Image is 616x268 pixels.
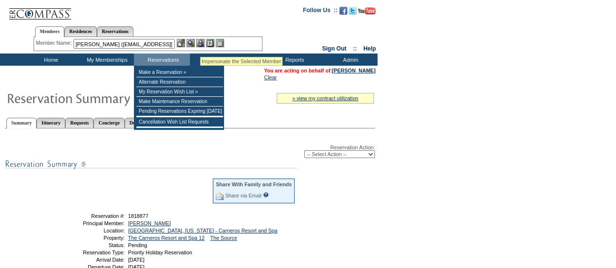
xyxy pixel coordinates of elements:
[339,10,347,16] a: Become our fan on Facebook
[264,68,375,73] span: You are acting on behalf of:
[202,58,281,64] div: Impersonate the Selected Member
[358,10,375,16] a: Subscribe to our YouTube Channel
[353,45,357,52] span: ::
[349,7,356,15] img: Follow us on Twitter
[322,45,346,52] a: Sign Out
[55,257,125,263] td: Arrival Date:
[358,7,375,15] img: Subscribe to our YouTube Channel
[303,6,337,18] td: Follow Us ::
[128,228,278,233] a: [GEOGRAPHIC_DATA], [US_STATE] - Carneros Resort and Spa
[128,220,171,226] a: [PERSON_NAME]
[190,54,265,66] td: Vacation Collection
[225,193,261,198] a: Share via Email
[37,118,65,128] a: Itinerary
[22,54,78,66] td: Home
[196,39,205,47] img: Impersonate
[363,45,376,52] a: Help
[187,39,195,47] img: View
[136,68,223,77] td: Make a Reservation »
[78,54,134,66] td: My Memberships
[36,39,74,47] div: Member Name:
[55,235,125,241] td: Property:
[65,118,93,128] a: Requests
[339,7,347,15] img: Become our fan on Facebook
[349,10,356,16] a: Follow us on Twitter
[128,250,192,255] span: Priority Holiday Reservation
[128,242,147,248] span: Pending
[55,242,125,248] td: Status:
[136,117,223,127] td: Cancellation Wish List Requests
[5,144,375,158] div: Reservation Action:
[35,26,65,37] a: Members
[93,118,124,128] a: Concierge
[55,228,125,233] td: Location:
[128,235,205,241] a: The Carneros Resort and Spa 12
[55,220,125,226] td: Principal Member:
[6,88,201,107] img: Reservaton Summary
[55,250,125,255] td: Reservation Type:
[265,54,321,66] td: Reports
[55,213,125,219] td: Reservation #:
[6,118,37,128] a: Summary
[177,39,185,47] img: b_edit.gif
[332,68,375,73] a: [PERSON_NAME]
[134,54,190,66] td: Reservations
[125,118,147,128] a: Detail
[64,26,97,36] a: Residences
[97,26,133,36] a: Reservations
[263,192,269,197] input: What is this?
[264,74,277,80] a: Clear
[136,107,223,116] td: Pending Reservations Expiring [DATE]
[321,54,377,66] td: Admin
[216,181,292,187] div: Share With Family and Friends
[216,39,224,47] img: b_calculator.gif
[292,95,358,101] a: » view my contract utilization
[136,77,223,87] td: Alternate Reservation
[5,158,297,170] img: subTtlResSummary.gif
[128,213,149,219] span: 1818877
[136,97,223,107] td: Make Maintenance Reservation
[210,235,237,241] a: The Source
[206,39,214,47] img: Reservations
[128,257,145,263] span: [DATE]
[136,87,223,97] td: My Reservation Wish List »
